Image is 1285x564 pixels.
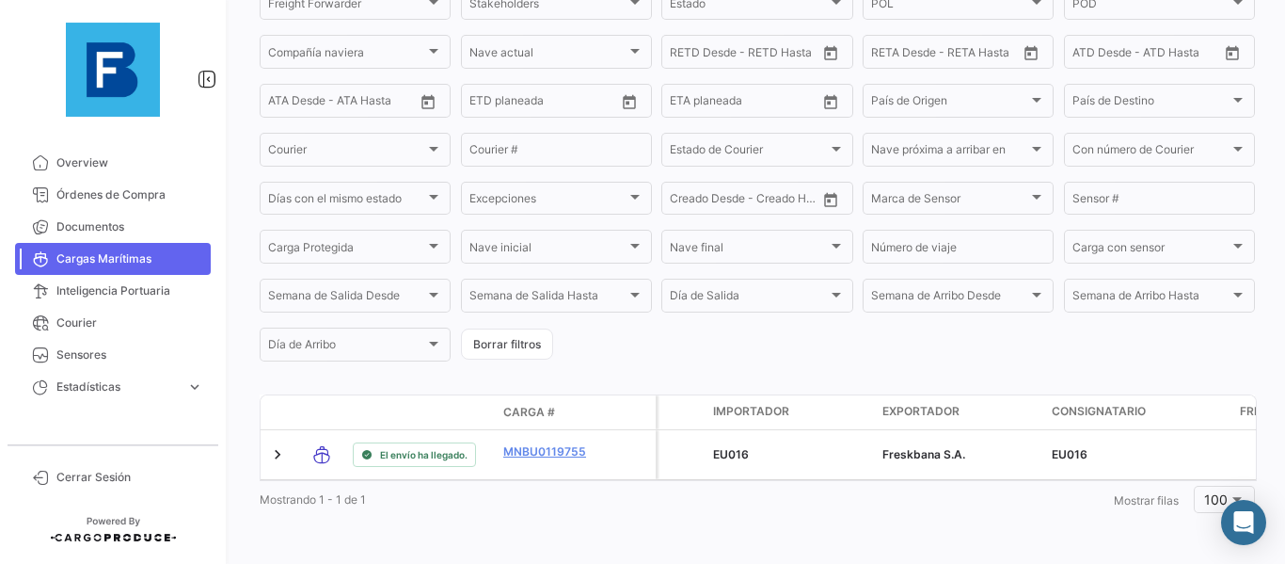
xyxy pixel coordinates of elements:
[670,292,827,305] span: Día de Salida
[871,292,1028,305] span: Semana de Arribo Desde
[268,244,425,257] span: Carga Protegida
[268,97,325,110] input: ATA Desde
[717,48,786,61] input: Hasta
[516,97,586,110] input: Hasta
[713,403,789,420] span: Importador
[469,97,503,110] input: Desde
[268,195,425,208] span: Días con el mismo estado
[469,292,627,305] span: Semana de Salida Hasta
[15,243,211,275] a: Cargas Marítimas
[15,147,211,179] a: Overview
[1145,48,1214,61] input: ATD Hasta
[15,307,211,339] a: Courier
[268,146,425,159] span: Courier
[15,339,211,371] a: Sensores
[186,379,203,395] span: expand_more
[56,282,203,299] span: Inteligencia Portuaria
[670,146,827,159] span: Estado de Courier
[15,179,211,211] a: Órdenes de Compra
[469,195,627,208] span: Excepciones
[268,292,425,305] span: Semana de Salida Desde
[670,97,704,110] input: Desde
[56,218,203,235] span: Documentos
[1017,39,1045,67] button: Open calendar
[339,97,408,110] input: ATA Hasta
[1052,403,1146,420] span: Consignatario
[747,195,817,208] input: Creado Hasta
[817,88,845,116] button: Open calendar
[717,97,786,110] input: Hasta
[670,195,734,208] input: Creado Desde
[1072,97,1229,110] span: País de Destino
[1218,39,1246,67] button: Open calendar
[670,244,827,257] span: Nave final
[1072,146,1229,159] span: Con número de Courier
[882,447,965,461] span: Freskbana S.A.
[1052,447,1087,461] span: EU016
[609,405,656,420] datatable-header-cell: Póliza
[15,211,211,243] a: Documentos
[56,379,179,395] span: Estadísticas
[260,492,366,507] span: Mostrando 1 - 1 de 1
[56,250,203,267] span: Cargas Marítimas
[1044,395,1232,429] datatable-header-cell: Consignatario
[268,445,287,464] a: Expand/Collapse Row
[871,146,1028,159] span: Nave próxima a arribar en
[469,48,627,61] span: Nave actual
[670,48,704,61] input: Desde
[817,185,845,214] button: Open calendar
[875,395,1044,429] datatable-header-cell: Exportador
[882,403,960,420] span: Exportador
[918,48,988,61] input: Hasta
[871,97,1028,110] span: País de Origen
[1204,491,1228,508] span: 100
[1072,48,1132,61] input: ATD Desde
[345,405,496,420] datatable-header-cell: Estado de Envio
[503,443,601,460] a: MNBU0119755
[461,329,553,360] button: Borrar filtros
[56,469,203,486] span: Cerrar Sesión
[1114,493,1179,508] span: Mostrar filas
[871,195,1028,208] span: Marca de Sensor
[414,88,442,116] button: Open calendar
[469,244,627,257] span: Nave inicial
[1221,500,1266,545] div: Abrir Intercom Messenger
[56,186,203,203] span: Órdenes de Compra
[380,447,468,462] span: El envío ha llegado.
[871,48,905,61] input: Desde
[713,447,749,461] span: EU016
[298,405,345,420] datatable-header-cell: Modo de Transporte
[496,396,609,428] datatable-header-cell: Carga #
[1072,292,1229,305] span: Semana de Arribo Hasta
[56,346,203,363] span: Sensores
[56,154,203,171] span: Overview
[66,23,160,117] img: 12429640-9da8-4fa2-92c4-ea5716e443d2.jpg
[615,88,643,116] button: Open calendar
[817,39,845,67] button: Open calendar
[503,404,555,421] span: Carga #
[268,48,425,61] span: Compañía naviera
[658,395,706,429] datatable-header-cell: Carga Protegida
[1072,244,1229,257] span: Carga con sensor
[56,314,203,331] span: Courier
[15,275,211,307] a: Inteligencia Portuaria
[706,395,875,429] datatable-header-cell: Importador
[268,341,425,354] span: Día de Arribo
